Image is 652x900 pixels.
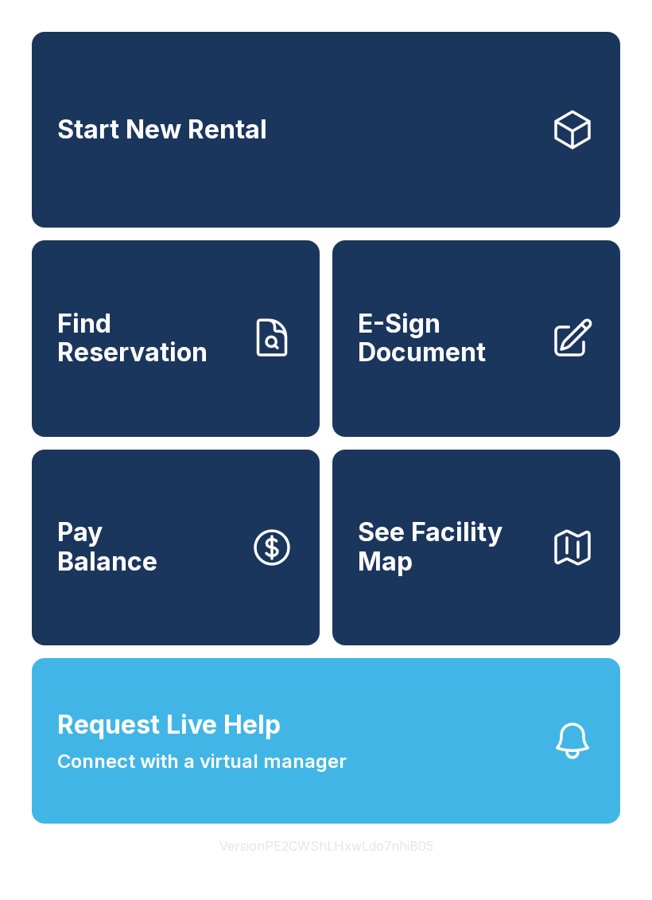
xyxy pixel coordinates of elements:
span: Connect with a virtual manager [57,747,347,776]
span: E-Sign Document [358,310,538,368]
span: See Facility Map [358,518,538,576]
a: E-Sign Document [332,240,620,436]
span: Pay Balance [57,518,157,576]
span: Start New Rental [57,115,267,145]
button: VersionPE2CWShLHxwLdo7nhiB05 [207,824,446,868]
a: Start New Rental [32,32,620,228]
a: PayBalance [32,450,320,645]
button: Request Live HelpConnect with a virtual manager [32,658,620,824]
a: Find Reservation [32,240,320,436]
span: Find Reservation [57,310,237,368]
span: Request Live Help [57,706,281,744]
button: See Facility Map [332,450,620,645]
